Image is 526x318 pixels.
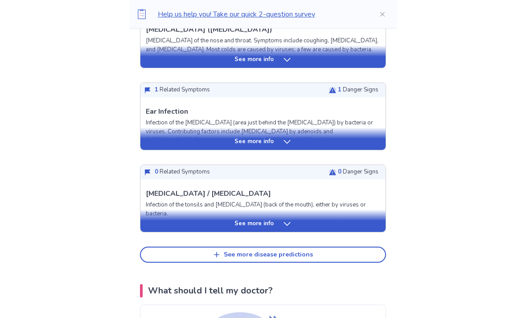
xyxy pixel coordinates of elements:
[146,188,271,199] p: [MEDICAL_DATA] / [MEDICAL_DATA]
[146,119,380,171] p: Infection of the [MEDICAL_DATA] (area just behind the [MEDICAL_DATA]) by bacteria or viruses. Con...
[155,86,158,94] span: 1
[146,37,380,54] p: [MEDICAL_DATA] of the nose and throat. Symptoms include coughing, [MEDICAL_DATA], and [MEDICAL_DA...
[146,24,272,35] p: [MEDICAL_DATA] ([MEDICAL_DATA])
[155,168,210,177] p: Related Symptoms
[338,86,378,95] p: Danger Signs
[338,86,341,94] span: 1
[148,284,273,297] p: What should I tell my doctor?
[234,55,274,64] p: See more info
[155,168,158,176] span: 0
[158,9,365,20] p: Help us help you! Take our quick 2-question survey
[338,168,378,177] p: Danger Signs
[140,247,386,263] button: See more disease predictions
[155,86,210,95] p: Related Symptoms
[146,106,188,117] p: Ear Infection
[234,137,274,146] p: See more info
[146,201,380,218] p: Infection of the tonsils and [MEDICAL_DATA] (back of the mouth), either by viruses or bacteria.
[234,219,274,228] p: See more info
[338,168,341,176] span: 0
[224,251,313,259] div: See more disease predictions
